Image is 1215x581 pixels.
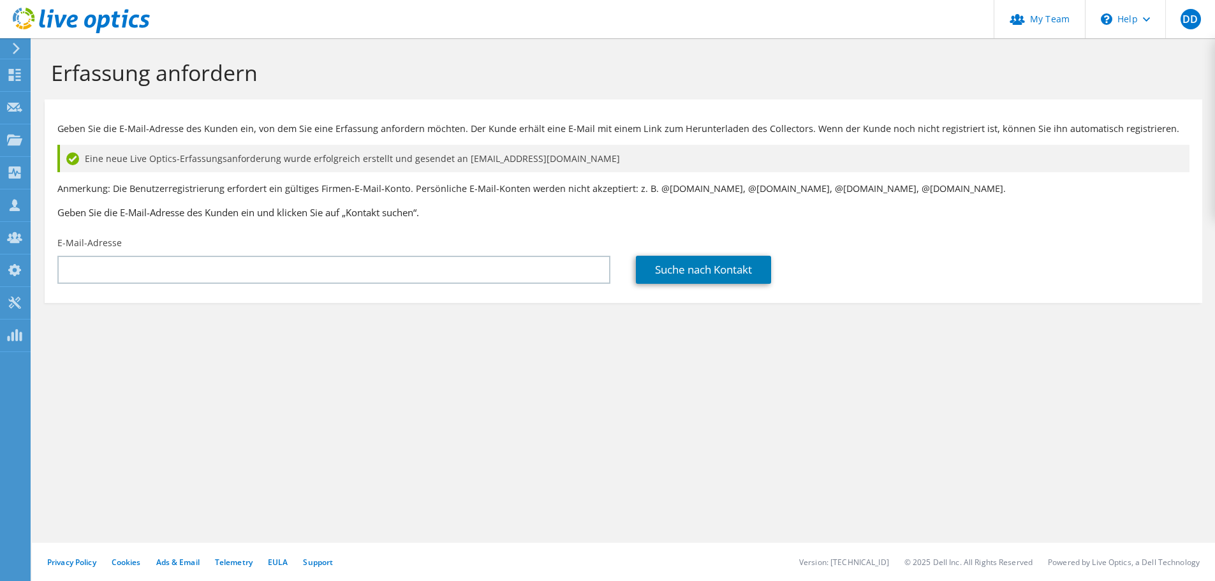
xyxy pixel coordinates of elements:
a: Support [303,557,333,568]
h3: Geben Sie die E-Mail-Adresse des Kunden ein und klicken Sie auf „Kontakt suchen“. [57,205,1189,219]
span: DD [1181,9,1201,29]
span: Eine neue Live Optics-Erfassungsanforderung wurde erfolgreich erstellt und gesendet an [EMAIL_ADD... [85,152,620,166]
li: © 2025 Dell Inc. All Rights Reserved [904,557,1033,568]
a: Cookies [112,557,141,568]
a: EULA [268,557,288,568]
a: Privacy Policy [47,557,96,568]
a: Ads & Email [156,557,200,568]
label: E-Mail-Adresse [57,237,122,249]
a: Suche nach Kontakt [636,256,771,284]
svg: \n [1101,13,1112,25]
p: Anmerkung: Die Benutzerregistrierung erfordert ein gültiges Firmen-E-Mail-Konto. Persönliche E-Ma... [57,182,1189,196]
h1: Erfassung anfordern [51,59,1189,86]
p: Geben Sie die E-Mail-Adresse des Kunden ein, von dem Sie eine Erfassung anfordern möchten. Der Ku... [57,122,1189,136]
a: Telemetry [215,557,253,568]
li: Version: [TECHNICAL_ID] [799,557,889,568]
li: Powered by Live Optics, a Dell Technology [1048,557,1200,568]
